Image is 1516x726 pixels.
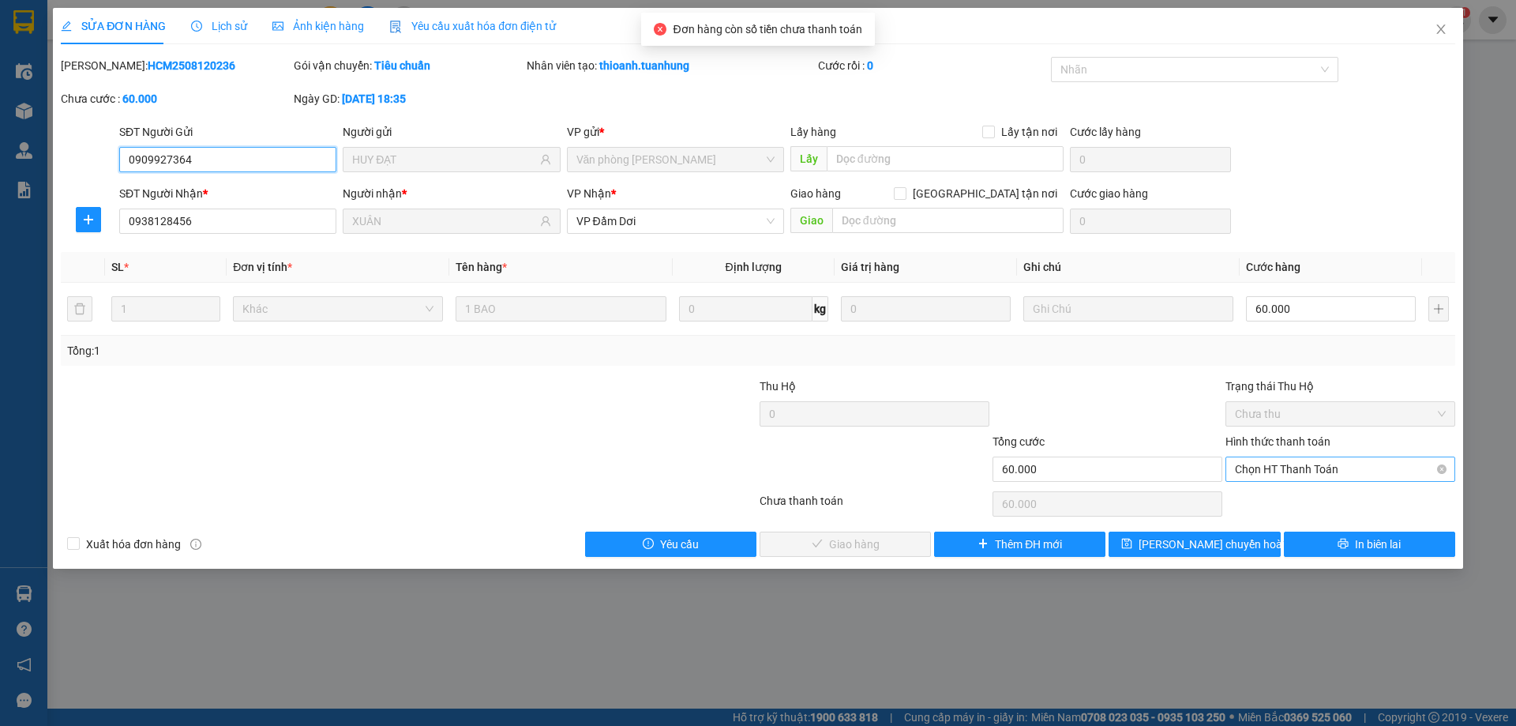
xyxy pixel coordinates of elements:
label: Cước lấy hàng [1070,126,1141,138]
b: [DATE] 18:35 [342,92,406,105]
span: Giao hàng [790,187,841,200]
div: [PERSON_NAME]: [61,57,291,74]
input: Ghi Chú [1023,296,1233,322]
span: Định lượng [726,261,782,273]
div: SĐT Người Nhận [119,185,336,202]
span: Đơn hàng còn số tiền chưa thanh toán [673,23,861,36]
span: kg [812,296,828,322]
button: plus [1428,296,1449,322]
span: Chưa thu [1235,402,1446,426]
button: printerIn biên lai [1284,532,1455,557]
button: delete [67,296,92,322]
button: Close [1419,8,1463,52]
input: Cước lấy hàng [1070,147,1231,172]
span: Yêu cầu xuất hóa đơn điện tử [389,20,556,32]
input: Dọc đường [827,146,1064,171]
span: Giá trị hàng [841,261,899,273]
span: Lấy [790,146,827,171]
span: printer [1338,538,1349,551]
span: Khác [242,297,433,321]
span: picture [272,21,283,32]
span: Đơn vị tính [233,261,292,273]
th: Ghi chú [1017,252,1240,283]
b: Tiêu chuẩn [374,59,430,72]
span: Văn phòng Hồ Chí Minh [576,148,775,171]
input: Dọc đường [832,208,1064,233]
label: Hình thức thanh toán [1225,435,1330,448]
input: Tên người nhận [352,213,536,230]
span: Chọn HT Thanh Toán [1235,457,1446,481]
span: info-circle [190,539,201,550]
span: Yêu cầu [660,536,699,553]
span: plus [77,213,100,226]
b: 0 [867,59,873,72]
button: exclamation-circleYêu cầu [585,532,756,557]
span: user [540,216,551,227]
span: Tổng cước [993,435,1045,448]
input: 0 [841,296,1011,322]
span: save [1121,538,1132,551]
span: SL [111,261,124,273]
span: edit [61,21,72,32]
span: [GEOGRAPHIC_DATA] tận nơi [906,185,1064,202]
b: 60.000 [122,92,157,105]
button: plus [76,207,101,232]
div: Nhân viên tạo: [527,57,815,74]
div: Chưa thanh toán [758,492,991,520]
div: Người gửi [343,123,560,141]
button: save[PERSON_NAME] chuyển hoàn [1109,532,1280,557]
div: Cước rồi : [818,57,1048,74]
span: [PERSON_NAME] chuyển hoàn [1139,536,1289,553]
label: Cước giao hàng [1070,187,1148,200]
div: Ngày GD: [294,90,523,107]
span: Lịch sử [191,20,247,32]
span: clock-circle [191,21,202,32]
input: Cước giao hàng [1070,209,1231,234]
span: close-circle [654,23,666,36]
div: Tổng: 1 [67,342,585,359]
div: Người nhận [343,185,560,202]
input: Tên người gửi [352,151,536,168]
span: Lấy tận nơi [995,123,1064,141]
span: Lấy hàng [790,126,836,138]
span: Giao [790,208,832,233]
span: Thêm ĐH mới [995,536,1062,553]
span: VP Đầm Dơi [576,209,775,233]
span: In biên lai [1355,536,1401,553]
button: checkGiao hàng [760,532,931,557]
div: SĐT Người Gửi [119,123,336,141]
span: Ảnh kiện hàng [272,20,364,32]
span: close [1435,23,1447,36]
span: VP Nhận [567,187,611,200]
span: plus [978,538,989,551]
span: SỬA ĐƠN HÀNG [61,20,166,32]
div: Trạng thái Thu Hộ [1225,378,1455,395]
input: VD: Bàn, Ghế [456,296,666,322]
span: close-circle [1437,465,1447,474]
img: icon [389,21,402,33]
span: Cước hàng [1246,261,1300,273]
div: VP gửi [567,123,784,141]
div: Gói vận chuyển: [294,57,523,74]
span: Thu Hộ [760,380,796,393]
span: Xuất hóa đơn hàng [80,536,187,553]
b: thioanh.tuanhung [599,59,689,72]
span: exclamation-circle [643,538,654,551]
button: plusThêm ĐH mới [934,532,1105,557]
span: user [540,154,551,165]
span: Tên hàng [456,261,507,273]
b: HCM2508120236 [148,59,235,72]
div: Chưa cước : [61,90,291,107]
